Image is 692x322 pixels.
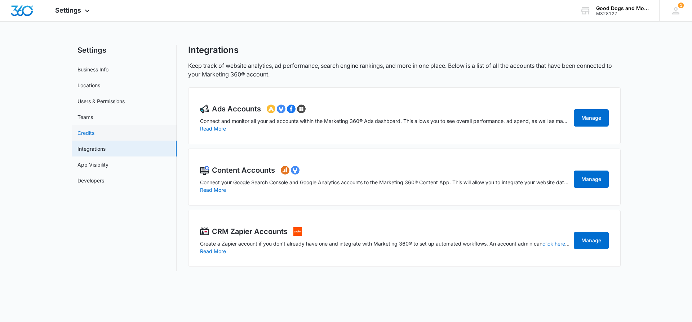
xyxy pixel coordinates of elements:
[574,171,609,188] a: Manage
[596,11,649,16] div: account id
[574,232,609,249] a: Manage
[212,165,275,176] h2: Content Accounts
[212,103,261,114] h2: Ads Accounts
[293,227,302,236] img: settings.integrations.zapier.alt
[77,161,108,168] a: App Visibility
[277,105,285,113] img: googlemerchantcenter
[200,178,569,186] p: Connect your Google Search Console and Google Analytics accounts to the Marketing 360® Content Ap...
[574,109,609,127] a: Manage
[678,3,684,8] div: notifications count
[200,188,226,193] button: Read More
[188,45,239,56] h1: Integrations
[200,249,226,254] button: Read More
[281,166,289,175] img: googleanalytics
[287,105,296,113] img: facebookads
[291,166,300,175] img: googlesearchconsole
[55,6,81,14] span: Settings
[77,113,93,121] a: Teams
[77,177,104,184] a: Developers
[297,105,306,113] img: bingads
[596,5,649,11] div: account name
[200,126,226,131] button: Read More
[267,105,275,113] img: googleads
[678,3,684,8] span: 1
[72,45,177,56] h2: Settings
[188,61,621,79] p: Keep track of website analytics, ad performance, search engine rankings, and more in one place. B...
[77,145,106,153] a: Integrations
[77,97,125,105] a: Users & Permissions
[77,66,108,73] a: Business Info
[77,129,94,137] a: Credits
[77,81,100,89] a: Locations
[212,226,288,237] h2: CRM Zapier Accounts
[200,240,569,247] p: Create a Zapier account if you don’t already have one and integrate with Marketing 360® to set up...
[200,117,569,125] p: Connect and monitor all your ad accounts within the Marketing 360® Ads dashboard. This allows you...
[542,241,569,247] a: click here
